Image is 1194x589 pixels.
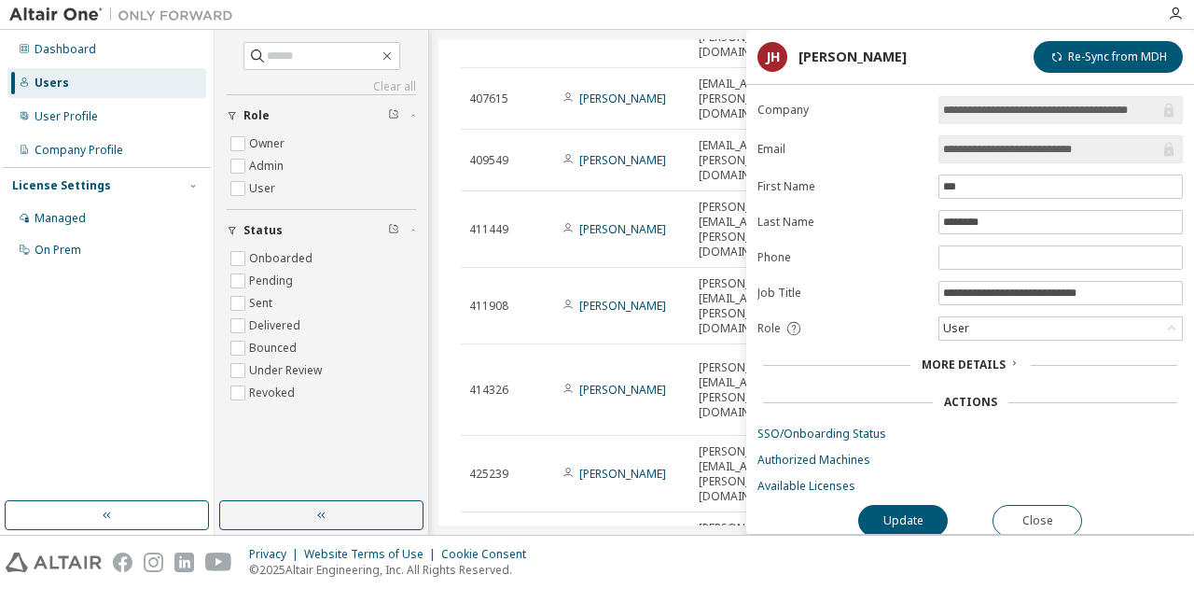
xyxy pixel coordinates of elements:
[388,223,399,238] span: Clear filter
[798,49,907,64] div: [PERSON_NAME]
[469,91,508,106] span: 407615
[922,357,1006,372] span: More Details
[205,553,232,572] img: youtube.svg
[249,155,287,177] label: Admin
[579,152,666,168] a: [PERSON_NAME]
[113,553,132,572] img: facebook.svg
[1034,41,1183,73] button: Re-Sync from MDH
[757,215,927,230] label: Last Name
[249,247,316,270] label: Onboarded
[757,321,781,336] span: Role
[35,109,98,124] div: User Profile
[35,211,86,226] div: Managed
[944,395,997,410] div: Actions
[249,337,300,359] label: Bounced
[757,479,1183,494] a: Available Licenses
[227,210,416,251] button: Status
[227,95,416,136] button: Role
[757,179,927,194] label: First Name
[304,547,441,562] div: Website Terms of Use
[940,318,972,339] div: User
[579,298,666,314] a: [PERSON_NAME]
[579,91,666,106] a: [PERSON_NAME]
[9,6,243,24] img: Altair One
[35,42,96,57] div: Dashboard
[249,562,537,578] p: © 2025 Altair Engineering, Inc. All Rights Reserved.
[35,143,123,158] div: Company Profile
[757,103,927,118] label: Company
[249,177,279,200] label: User
[249,315,304,337] label: Delivered
[757,142,927,157] label: Email
[249,547,304,562] div: Privacy
[35,76,69,91] div: Users
[939,317,1182,340] div: User
[579,221,666,237] a: [PERSON_NAME]
[579,382,666,398] a: [PERSON_NAME]
[6,553,102,572] img: altair_logo.svg
[469,299,508,314] span: 411908
[144,553,163,572] img: instagram.svg
[699,138,793,183] span: [EMAIL_ADDRESS][PERSON_NAME][DOMAIN_NAME]
[249,382,298,404] label: Revoked
[699,77,793,121] span: [EMAIL_ADDRESS][PERSON_NAME][DOMAIN_NAME]
[249,359,326,382] label: Under Review
[249,133,288,155] label: Owner
[699,200,793,259] span: [PERSON_NAME][EMAIL_ADDRESS][PERSON_NAME][DOMAIN_NAME]
[174,553,194,572] img: linkedin.svg
[699,360,793,420] span: [PERSON_NAME][EMAIL_ADDRESS][PERSON_NAME][DOMAIN_NAME]
[757,427,1183,442] a: SSO/Onboarding Status
[35,243,81,258] div: On Prem
[469,383,508,398] span: 414326
[757,286,927,301] label: Job Title
[993,505,1082,537] button: Close
[12,178,111,193] div: License Settings
[699,276,793,336] span: [PERSON_NAME][EMAIL_ADDRESS][PERSON_NAME][DOMAIN_NAME]
[757,453,1183,468] a: Authorized Machines
[249,292,276,315] label: Sent
[858,505,948,537] button: Update
[757,250,927,265] label: Phone
[243,108,270,123] span: Role
[757,42,787,72] div: JH
[441,547,537,562] div: Cookie Consent
[469,467,508,482] span: 425239
[699,444,793,504] span: [PERSON_NAME][EMAIL_ADDRESS][PERSON_NAME][DOMAIN_NAME]
[243,223,283,238] span: Status
[579,466,666,482] a: [PERSON_NAME]
[469,153,508,168] span: 409549
[469,222,508,237] span: 411449
[227,79,416,94] a: Clear all
[699,521,793,581] span: [PERSON_NAME][EMAIL_ADDRESS][PERSON_NAME][DOMAIN_NAME]
[249,270,297,292] label: Pending
[388,108,399,123] span: Clear filter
